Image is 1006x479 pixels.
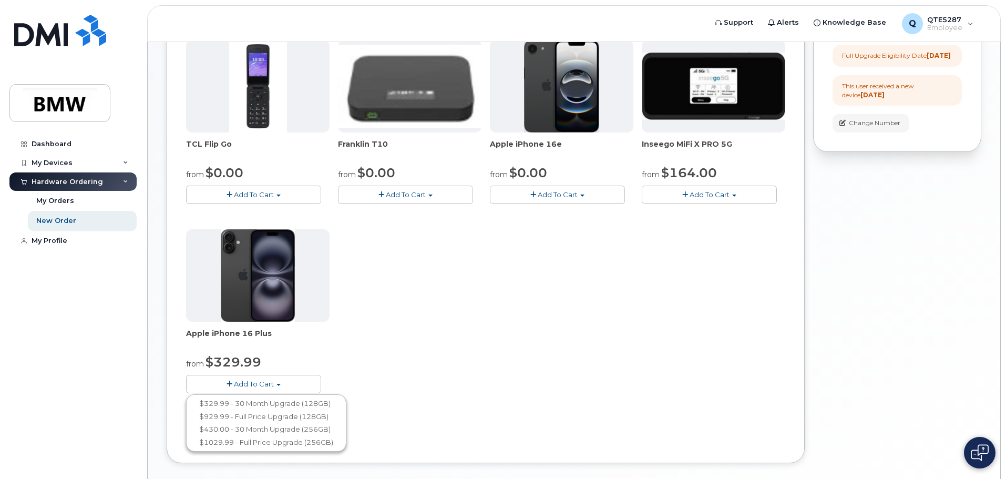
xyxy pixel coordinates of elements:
[338,170,356,179] small: from
[186,328,330,349] div: Apple iPhone 16 Plus
[386,190,426,199] span: Add To Cart
[189,423,344,436] a: $430.00 - 30 Month Upgrade (256GB)
[909,17,916,30] span: Q
[509,165,547,180] span: $0.00
[833,114,909,133] button: Change Number
[842,81,952,99] div: This user received a new device
[229,40,287,133] img: TCL_FLIP_MODE.jpg
[338,139,481,160] div: Franklin T10
[186,375,321,393] button: Add To Cart
[927,15,962,24] span: QTE5287
[234,380,274,388] span: Add To Cart
[234,190,274,199] span: Add To Cart
[189,436,344,449] a: $1029.99 - Full Price Upgrade (256GB)
[642,53,785,120] img: cut_small_inseego_5G.jpg
[206,165,243,180] span: $0.00
[490,170,508,179] small: from
[206,354,261,370] span: $329.99
[806,12,894,33] a: Knowledge Base
[186,139,330,160] div: TCL Flip Go
[524,40,600,133] img: iphone16e.png
[221,229,295,322] img: iphone_16_plus.png
[189,410,344,423] a: $929.99 - Full Price Upgrade (128GB)
[842,51,951,60] div: Full Upgrade Eligibility Date
[642,186,777,204] button: Add To Cart
[186,359,204,369] small: from
[860,91,885,99] strong: [DATE]
[642,170,660,179] small: from
[927,52,951,59] strong: [DATE]
[538,190,578,199] span: Add To Cart
[849,118,900,128] span: Change Number
[490,139,633,160] div: Apple iPhone 16e
[189,397,344,410] a: $329.99 - 30 Month Upgrade (128GB)
[338,186,473,204] button: Add To Cart
[761,12,806,33] a: Alerts
[724,17,753,28] span: Support
[823,17,886,28] span: Knowledge Base
[777,17,799,28] span: Alerts
[971,444,989,461] img: Open chat
[642,139,785,160] div: Inseego MiFi X PRO 5G
[661,165,717,180] span: $164.00
[690,190,730,199] span: Add To Cart
[707,12,761,33] a: Support
[490,186,625,204] button: Add To Cart
[895,13,981,34] div: QTE5287
[927,24,962,32] span: Employee
[186,186,321,204] button: Add To Cart
[186,170,204,179] small: from
[357,165,395,180] span: $0.00
[338,45,481,128] img: t10.jpg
